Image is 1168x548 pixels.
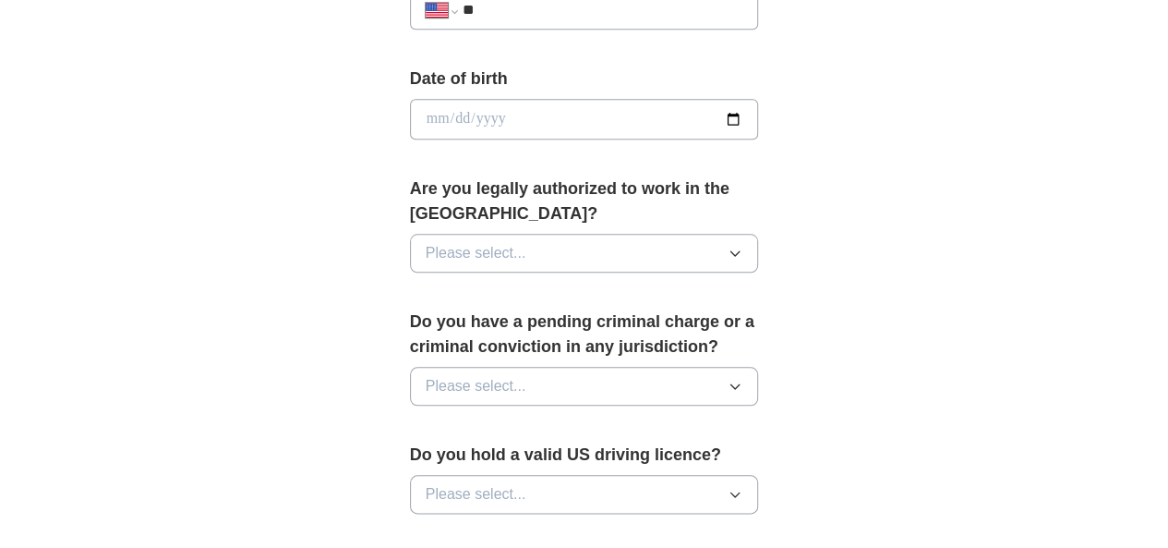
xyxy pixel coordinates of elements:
[426,483,526,505] span: Please select...
[410,234,759,273] button: Please select...
[410,443,759,468] label: Do you hold a valid US driving licence?
[410,475,759,514] button: Please select...
[410,310,759,359] label: Do you have a pending criminal charge or a criminal conviction in any jurisdiction?
[426,375,526,397] span: Please select...
[426,242,526,264] span: Please select...
[410,67,759,91] label: Date of birth
[410,367,759,406] button: Please select...
[410,177,759,226] label: Are you legally authorized to work in the [GEOGRAPHIC_DATA]?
